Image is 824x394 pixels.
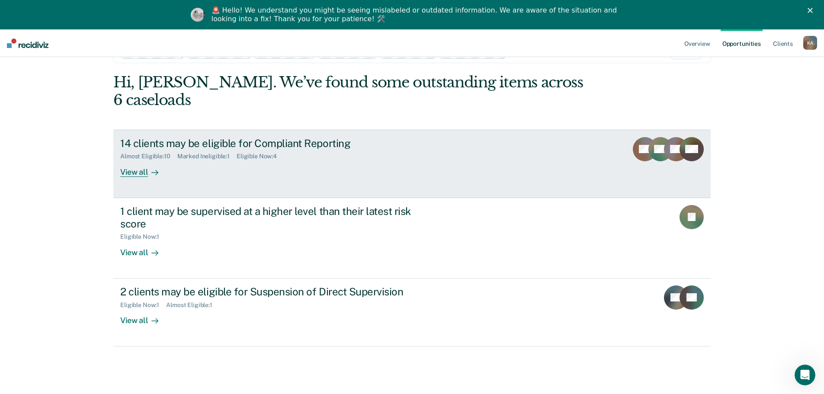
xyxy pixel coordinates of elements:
[120,233,166,240] div: Eligible Now : 1
[113,130,711,198] a: 14 clients may be eligible for Compliant ReportingAlmost Eligible:10Marked Ineligible:1Eligible N...
[113,279,711,346] a: 2 clients may be eligible for Suspension of Direct SupervisionEligible Now:1Almost Eligible:1View...
[120,205,424,230] div: 1 client may be supervised at a higher level than their latest risk score
[120,285,424,298] div: 2 clients may be eligible for Suspension of Direct Supervision
[803,36,817,50] button: KA
[113,198,711,279] a: 1 client may be supervised at a higher level than their latest risk scoreEligible Now:1View all
[120,160,169,177] div: View all
[120,308,169,325] div: View all
[212,6,620,23] div: 🚨 Hello! We understand you might be seeing mislabeled or outdated information. We are aware of th...
[683,29,712,57] a: Overview
[191,8,205,22] img: Profile image for Kim
[113,74,591,109] div: Hi, [PERSON_NAME]. We’ve found some outstanding items across 6 caseloads
[120,240,169,257] div: View all
[166,301,219,309] div: Almost Eligible : 1
[177,153,237,160] div: Marked Ineligible : 1
[120,301,166,309] div: Eligible Now : 1
[7,38,48,48] img: Recidiviz
[771,29,795,57] a: Clients
[120,137,424,150] div: 14 clients may be eligible for Compliant Reporting
[803,36,817,50] div: K A
[808,8,816,13] div: Close
[721,29,763,57] a: Opportunities
[237,153,284,160] div: Eligible Now : 4
[120,153,177,160] div: Almost Eligible : 10
[795,365,815,385] iframe: Intercom live chat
